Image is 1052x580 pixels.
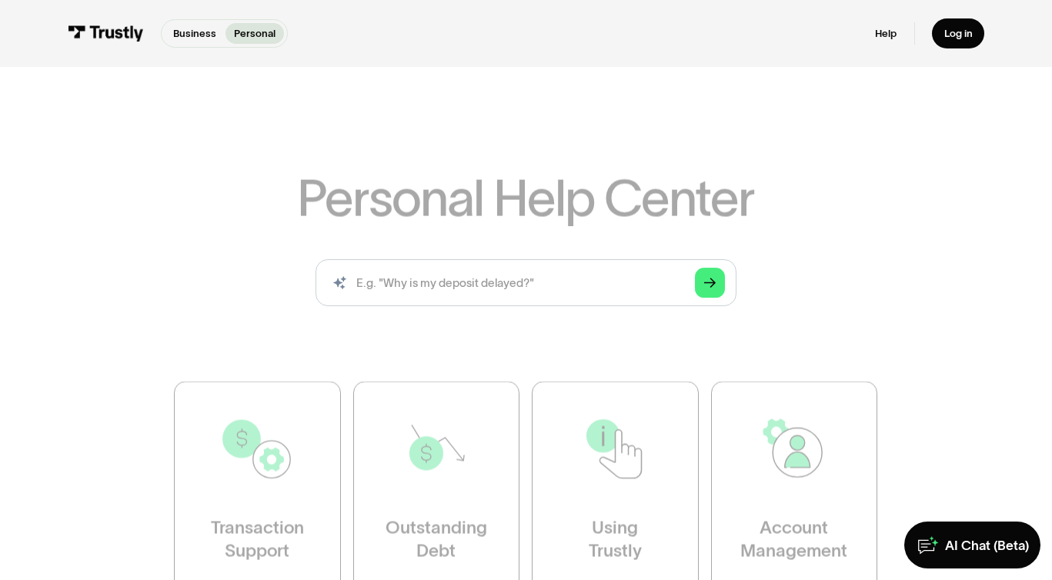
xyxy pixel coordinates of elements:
[589,515,642,562] div: Using Trustly
[234,26,276,42] p: Personal
[875,27,897,40] a: Help
[932,18,984,49] a: Log in
[904,522,1040,568] a: AI Chat (Beta)
[68,25,143,42] img: Trustly Logo
[316,259,737,305] input: search
[944,27,973,40] div: Log in
[297,173,754,224] h1: Personal Help Center
[211,515,304,562] div: Transaction Support
[386,515,487,562] div: Outstanding Debt
[741,515,848,562] div: Account Management
[165,23,225,44] a: Business
[316,259,737,305] form: Search
[225,23,285,44] a: Personal
[945,537,1029,554] div: AI Chat (Beta)
[173,26,216,42] p: Business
